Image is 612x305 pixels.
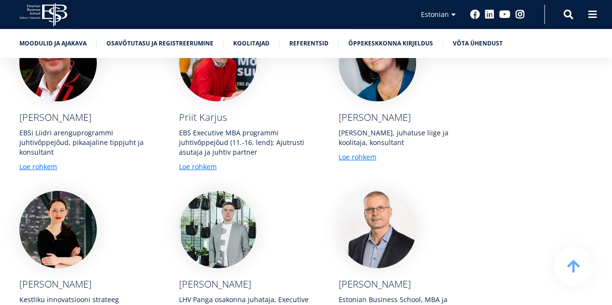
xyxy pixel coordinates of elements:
a: Võta ühendust [453,39,503,48]
div: [PERSON_NAME] [339,278,479,290]
div: EBS Executive MBA programmi juhtivõppejõud (11.-16. lend); Ajutrusti asutaja ja juhtiv partner [179,128,319,157]
a: Õppekeskkonna kirjeldus [348,39,433,48]
a: Loe rohkem [339,152,376,162]
img: Jari Kukkonen foto [339,191,416,268]
a: Moodulid ja ajakava [19,39,87,48]
img: Irene Metsis foto [339,24,416,102]
div: [PERSON_NAME] [179,278,319,290]
img: Anu Ruul foto [19,191,97,268]
a: Linkedin [485,10,494,19]
a: Loe rohkem [179,162,217,172]
div: Priit Karjus [179,111,319,123]
a: Youtube [499,10,510,19]
a: Koolitajad [233,39,269,48]
div: Kestliku innovatsiooni strateeg [19,295,119,305]
img: Marko Kiisa foto [179,191,256,268]
a: Referentsid [289,39,328,48]
div: EBSi Liidri arenguprogrammi juhtivõppejõud, pikaajaline tippjuht ja konsultant [19,128,160,157]
div: [PERSON_NAME] [19,278,119,290]
img: Priit Karjus foto [179,24,256,102]
a: Facebook [470,10,480,19]
a: Osavõtutasu ja registreerumine [106,39,213,48]
div: [PERSON_NAME], juhatuse liige ja koolitaja, konsultant [339,128,479,147]
img: Andres Liinat foto [19,24,97,102]
div: [PERSON_NAME] [339,111,479,123]
div: [PERSON_NAME] [19,111,160,123]
a: Instagram [515,10,525,19]
a: Loe rohkem [19,162,57,172]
